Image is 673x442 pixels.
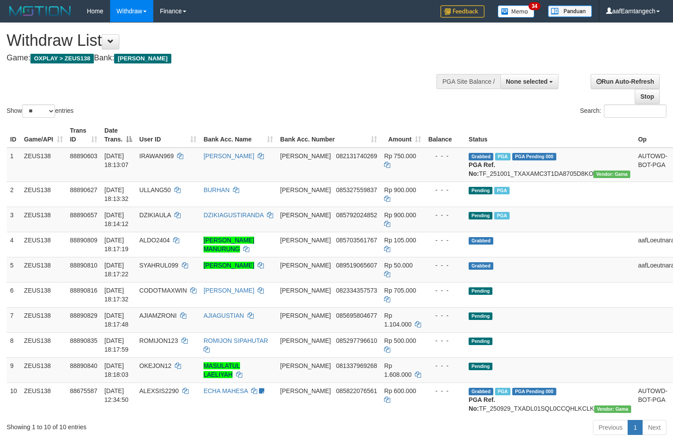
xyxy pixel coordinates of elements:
[139,152,174,160] span: IRAWAN969
[139,186,171,193] span: ULLANG50
[512,388,556,395] span: PGA Pending
[104,152,129,168] span: [DATE] 18:13:07
[498,5,535,18] img: Button%20Memo.svg
[336,212,377,219] span: Copy 085792024852 to clipboard
[7,357,21,383] td: 9
[200,123,277,148] th: Bank Acc. Name: activate to sort column ascending
[428,311,462,320] div: - - -
[139,337,178,344] span: ROMIJON123
[203,337,268,344] a: ROMIJON SIPAHUTAR
[384,262,413,269] span: Rp 50.000
[469,338,492,345] span: Pending
[440,5,484,18] img: Feedback.jpg
[21,123,67,148] th: Game/API: activate to sort column ascending
[280,212,331,219] span: [PERSON_NAME]
[70,186,97,193] span: 88890627
[336,312,377,319] span: Copy 085695804677 to clipboard
[139,262,178,269] span: SYAHRUL099
[428,386,462,395] div: - - -
[114,54,171,63] span: [PERSON_NAME]
[21,332,67,357] td: ZEUS138
[384,152,416,160] span: Rp 750.000
[384,237,416,244] span: Rp 105.000
[280,287,331,294] span: [PERSON_NAME]
[21,257,67,282] td: ZEUS138
[136,123,200,148] th: User ID: activate to sort column ascending
[280,362,331,369] span: [PERSON_NAME]
[469,363,492,370] span: Pending
[580,104,666,118] label: Search:
[7,232,21,257] td: 4
[384,186,416,193] span: Rp 900.000
[7,182,21,207] td: 2
[428,152,462,160] div: - - -
[604,104,666,118] input: Search:
[70,337,97,344] span: 88890835
[70,262,97,269] span: 88890810
[436,74,500,89] div: PGA Site Balance /
[21,148,67,182] td: ZEUS138
[280,312,331,319] span: [PERSON_NAME]
[70,152,97,160] span: 88890603
[280,387,331,394] span: [PERSON_NAME]
[495,153,510,160] span: Marked by aafanarl
[104,312,129,328] span: [DATE] 18:17:48
[465,123,635,148] th: Status
[7,4,74,18] img: MOTION_logo.png
[425,123,465,148] th: Balance
[469,262,493,270] span: Grabbed
[104,212,129,227] span: [DATE] 18:14:12
[7,257,21,282] td: 5
[280,152,331,160] span: [PERSON_NAME]
[203,262,254,269] a: [PERSON_NAME]
[628,420,643,435] a: 1
[506,78,548,85] span: None selected
[336,337,377,344] span: Copy 085297796610 to clipboard
[642,420,666,435] a: Next
[7,419,274,431] div: Showing 1 to 10 of 10 entries
[70,212,97,219] span: 88890657
[203,152,254,160] a: [PERSON_NAME]
[67,123,101,148] th: Trans ID: activate to sort column ascending
[594,405,631,413] span: Vendor URL: https://trx31.1velocity.biz
[428,211,462,219] div: - - -
[70,362,97,369] span: 88890840
[591,74,660,89] a: Run Auto-Refresh
[7,148,21,182] td: 1
[428,261,462,270] div: - - -
[336,262,377,269] span: Copy 089519065607 to clipboard
[593,420,628,435] a: Previous
[465,383,635,416] td: TF_250929_TXADL01SQL0CCQHLKCLK
[336,362,377,369] span: Copy 081337969268 to clipboard
[21,383,67,416] td: ZEUS138
[22,104,55,118] select: Showentries
[469,396,495,412] b: PGA Ref. No:
[593,171,630,178] span: Vendor URL: https://trx31.1velocity.biz
[7,332,21,357] td: 8
[7,123,21,148] th: ID
[384,362,411,378] span: Rp 1.608.000
[203,387,248,394] a: ECHA MAHESA
[495,388,510,395] span: Marked by aafpengsreynich
[469,161,495,177] b: PGA Ref. No:
[203,362,240,378] a: MASULATUL LAELIYAH
[529,2,540,10] span: 34
[548,5,592,17] img: panduan.png
[203,237,254,253] a: [PERSON_NAME] MANURUNG
[469,237,493,245] span: Grabbed
[104,237,129,253] span: [DATE] 18:17:19
[469,153,493,160] span: Grabbed
[21,357,67,383] td: ZEUS138
[384,212,416,219] span: Rp 900.000
[139,237,170,244] span: ALDO2404
[384,312,411,328] span: Rp 1.104.000
[21,282,67,307] td: ZEUS138
[139,287,187,294] span: CODOTMAXWIN
[336,237,377,244] span: Copy 085703561767 to clipboard
[336,186,377,193] span: Copy 085327559837 to clipboard
[500,74,559,89] button: None selected
[465,148,635,182] td: TF_251001_TXAXAMC3T1DA8705D8KO
[428,286,462,295] div: - - -
[428,236,462,245] div: - - -
[635,89,660,104] a: Stop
